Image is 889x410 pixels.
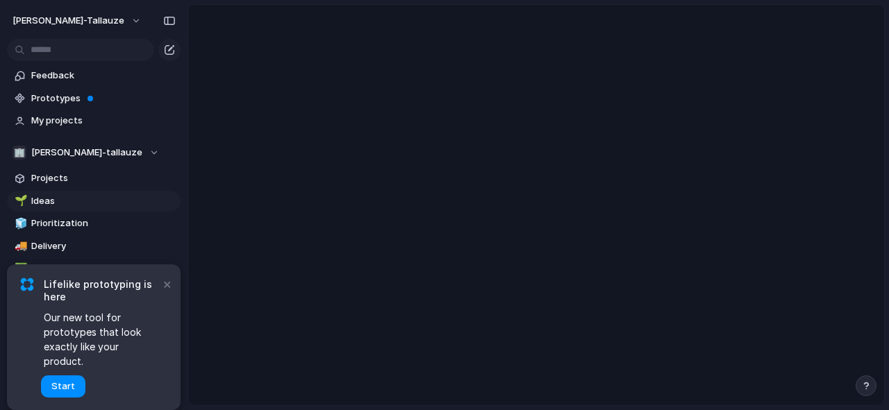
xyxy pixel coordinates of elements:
div: ✅ [15,261,24,277]
button: 🧊 [13,216,26,230]
span: Start [51,379,75,393]
div: 🚚 [15,238,24,254]
span: Projects [31,171,176,185]
a: Feedback [7,65,181,86]
button: ✅ [13,262,26,275]
button: Dismiss [158,275,175,292]
span: Lifelike prototyping is here [44,278,160,303]
button: 🏢[PERSON_NAME]-tallauze [7,142,181,163]
span: Feedback [31,69,176,83]
div: 🧊 [15,216,24,232]
span: Shipped [31,262,176,275]
span: Delivery [31,239,176,253]
a: 🧊Prioritization [7,213,181,234]
span: [PERSON_NAME]-tallauze [31,146,142,160]
button: 🌱 [13,194,26,208]
button: [PERSON_NAME]-tallauze [6,10,149,32]
div: 🏢 [13,146,26,160]
span: Our new tool for prototypes that look exactly like your product. [44,310,160,368]
span: Ideas [31,194,176,208]
div: 🌱 [15,193,24,209]
a: 🚚Delivery [7,236,181,257]
a: 🌱Ideas [7,191,181,212]
a: Projects [7,168,181,189]
button: Start [41,375,85,398]
span: [PERSON_NAME]-tallauze [13,14,124,28]
span: My projects [31,114,176,128]
a: ✅Shipped [7,258,181,279]
span: Prioritization [31,216,176,230]
a: Prototypes [7,88,181,109]
span: Prototypes [31,92,176,105]
a: My projects [7,110,181,131]
button: 🚚 [13,239,26,253]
